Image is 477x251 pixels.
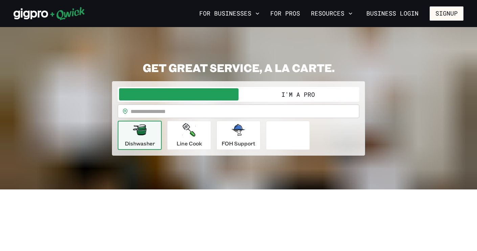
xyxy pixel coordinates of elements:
button: I'm a Business [119,88,238,100]
a: Business Login [361,6,424,21]
p: FOH Support [222,139,255,147]
button: Dishwasher [118,121,162,150]
p: Line Cook [177,139,202,147]
p: Dishwasher [125,139,155,147]
button: Resources [308,8,355,19]
a: For Pros [268,8,303,19]
button: I'm a Pro [238,88,358,100]
button: For Businesses [197,8,262,19]
button: Line Cook [167,121,211,150]
button: FOH Support [217,121,260,150]
button: Signup [430,6,463,21]
h2: GET GREAT SERVICE, A LA CARTE. [112,61,365,74]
